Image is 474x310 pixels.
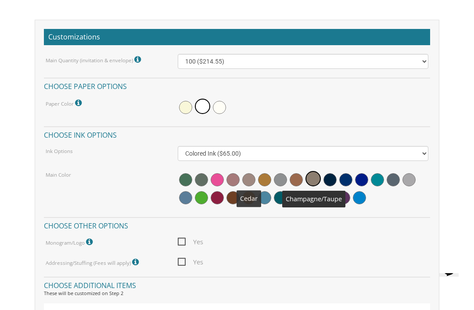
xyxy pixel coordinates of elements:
[44,277,431,292] h4: Choose additional items
[178,236,203,247] span: Yes
[46,97,84,109] label: Paper Color
[44,217,431,232] h4: Choose other options
[46,54,143,65] label: Main Quantity (invitation & envelope)
[46,236,95,248] label: Monogram/Logo
[46,257,141,268] label: Addressing/Stuffing (Fees will apply)
[178,257,203,267] span: Yes
[44,78,431,93] h4: Choose paper options
[44,126,431,142] h4: Choose ink options
[436,273,465,301] iframe: chat widget
[46,148,73,155] label: Ink Options
[44,290,431,297] div: These will be customized on Step 2
[44,29,431,46] h2: Customizations
[46,171,71,179] label: Main Color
